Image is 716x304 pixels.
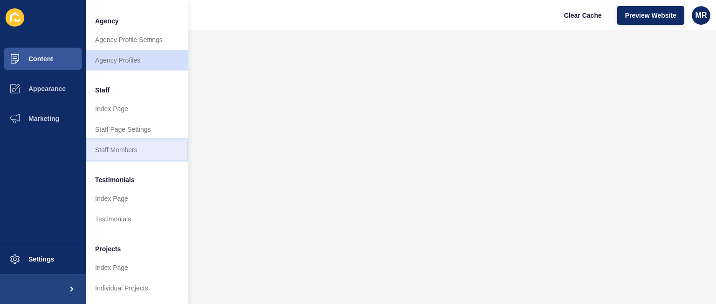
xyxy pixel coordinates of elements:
a: Staff Page Settings [86,119,188,140]
a: Agency Profiles [86,50,188,71]
a: Staff Members [86,140,188,160]
button: Preview Website [617,6,684,25]
a: Individual Projects [86,278,188,298]
span: Agency [95,16,119,26]
a: Testimonials [86,209,188,229]
span: Clear Cache [564,11,602,20]
a: Index Page [86,257,188,278]
span: Preview Website [625,11,676,20]
span: MR [695,11,707,20]
span: Testimonials [95,175,135,184]
a: Agency Profile Settings [86,29,188,50]
a: Index Page [86,188,188,209]
span: Projects [95,244,121,254]
a: Index Page [86,99,188,119]
span: Staff [95,85,110,95]
button: Clear Cache [556,6,610,25]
